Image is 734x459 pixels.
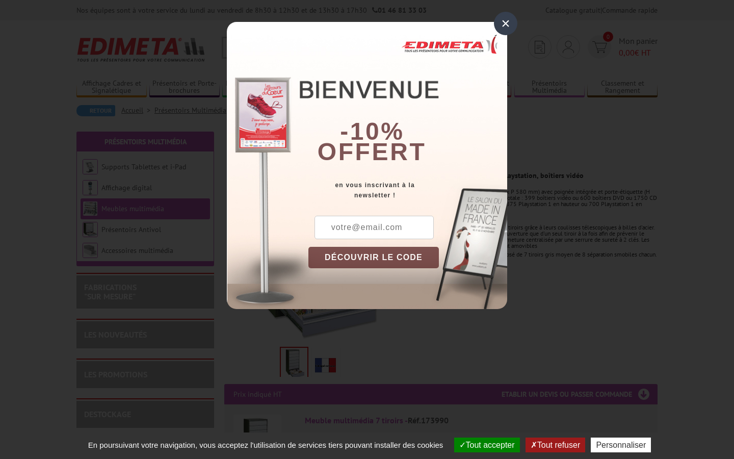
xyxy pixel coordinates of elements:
div: en vous inscrivant à la newsletter ! [308,180,507,200]
button: Personnaliser (fenêtre modale) [591,438,651,452]
button: DÉCOUVRIR LE CODE [308,247,439,268]
b: -10% [340,118,404,145]
input: votre@email.com [314,216,434,239]
span: En poursuivant votre navigation, vous acceptez l'utilisation de services tiers pouvant installer ... [83,441,449,449]
button: Tout refuser [526,438,585,452]
div: × [494,12,517,35]
font: offert [318,138,427,165]
button: Tout accepter [454,438,520,452]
